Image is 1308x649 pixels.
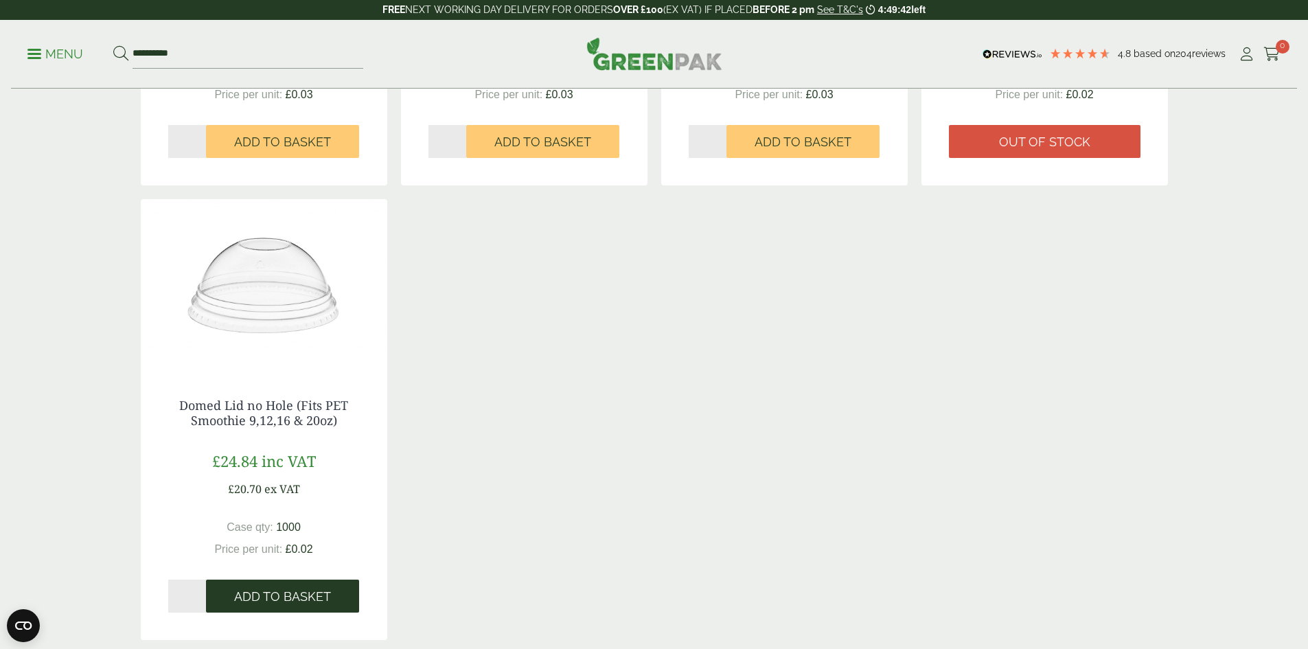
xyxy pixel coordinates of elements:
strong: FREE [382,4,405,15]
img: REVIEWS.io [983,49,1042,59]
strong: OVER £100 [613,4,663,15]
span: Add to Basket [494,135,591,150]
a: Domed Lid no Hole (Fits PET Smoothie 9,12,16 & 20oz) [179,397,348,429]
span: Out of stock [999,135,1090,150]
span: £0.02 [1066,89,1094,100]
span: 4:49:42 [878,4,911,15]
span: £20.70 [228,481,262,497]
i: Cart [1263,47,1281,61]
button: Add to Basket [206,125,359,158]
span: £0.03 [286,89,313,100]
span: Price per unit: [214,543,282,555]
button: Add to Basket [206,580,359,613]
button: Open CMP widget [7,609,40,642]
span: Price per unit: [735,89,803,100]
i: My Account [1238,47,1255,61]
span: inc VAT [262,451,316,471]
span: Add to Basket [755,135,851,150]
img: GreenPak Supplies [586,37,722,70]
p: Menu [27,46,83,62]
span: Price per unit: [474,89,542,100]
span: £0.03 [546,89,573,100]
span: 1000 [276,521,301,533]
span: 4.8 [1118,48,1134,59]
span: 204 [1175,48,1192,59]
span: reviews [1192,48,1226,59]
a: See T&C's [817,4,863,15]
span: Case qty: [227,521,273,533]
button: Add to Basket [466,125,619,158]
span: Add to Basket [234,589,331,604]
span: Add to Basket [234,135,331,150]
a: Menu [27,46,83,60]
strong: BEFORE 2 pm [753,4,814,15]
button: Add to Basket [726,125,880,158]
span: 0 [1276,40,1289,54]
a: Out of stock [949,125,1140,158]
span: £0.02 [286,543,313,555]
img: Domed Lid no Hole (Fits PET Smoothie 9,12,16 & 20oz)-0 [141,199,387,371]
span: Price per unit: [995,89,1063,100]
span: Price per unit: [214,89,282,100]
span: left [911,4,926,15]
span: Based on [1134,48,1175,59]
a: 0 [1263,44,1281,65]
div: 4.79 Stars [1049,47,1111,60]
span: £0.03 [806,89,834,100]
span: ex VAT [264,481,300,497]
span: £24.84 [212,451,257,471]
